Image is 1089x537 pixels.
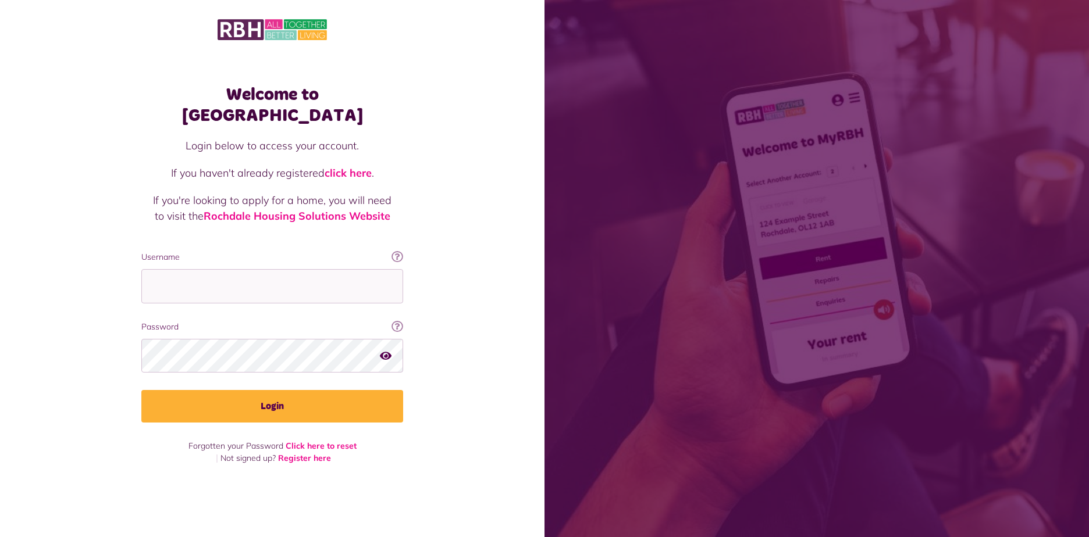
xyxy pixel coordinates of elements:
[325,166,372,180] a: click here
[286,441,357,451] a: Click here to reset
[153,192,392,224] p: If you're looking to apply for a home, you will need to visit the
[218,17,327,42] img: MyRBH
[141,251,403,263] label: Username
[153,165,392,181] p: If you haven't already registered .
[204,209,390,223] a: Rochdale Housing Solutions Website
[278,453,331,463] a: Register here
[220,453,276,463] span: Not signed up?
[188,441,283,451] span: Forgotten your Password
[141,321,403,333] label: Password
[141,84,403,126] h1: Welcome to [GEOGRAPHIC_DATA]
[153,138,392,153] p: Login below to access your account.
[141,390,403,423] button: Login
